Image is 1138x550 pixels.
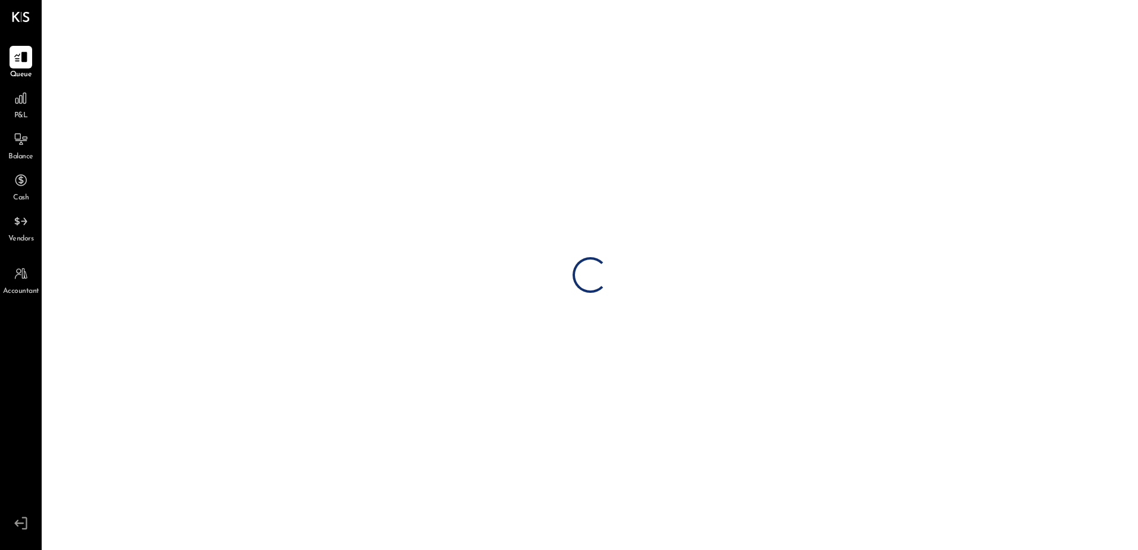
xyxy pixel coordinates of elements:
span: Balance [8,152,33,162]
a: Accountant [1,262,41,297]
a: Cash [1,169,41,204]
span: Queue [10,70,32,80]
a: Balance [1,128,41,162]
span: P&L [14,111,28,121]
span: Cash [13,193,29,204]
a: P&L [1,87,41,121]
a: Queue [1,46,41,80]
span: Accountant [3,286,39,297]
span: Vendors [8,234,34,245]
a: Vendors [1,210,41,245]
